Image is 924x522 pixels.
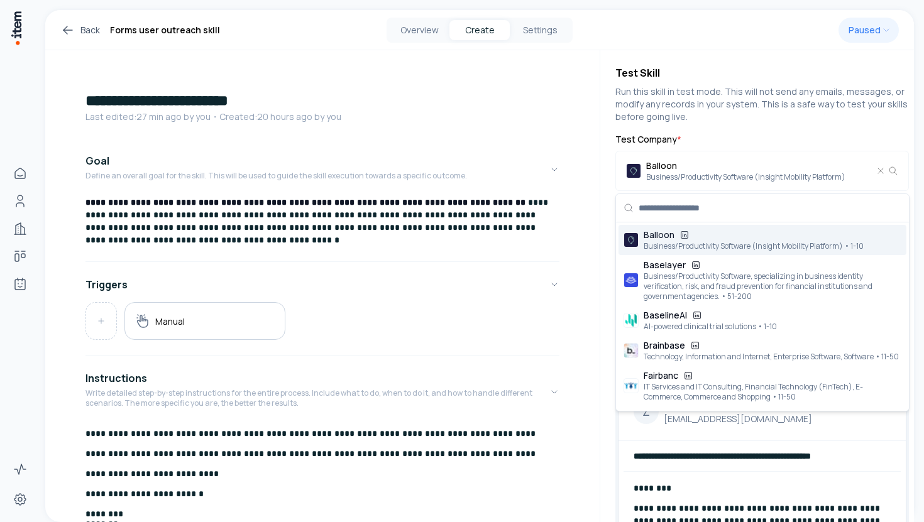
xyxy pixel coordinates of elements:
[644,410,659,422] span: Pax
[85,267,559,302] button: Triggers
[664,413,812,425] p: [EMAIL_ADDRESS][DOMAIN_NAME]
[60,23,100,38] a: Back
[8,161,33,186] a: Home
[615,85,909,123] p: Run this skill in test mode. This will not send any emails, messages, or modify any records in yo...
[85,153,109,168] h4: Goal
[85,361,559,423] button: InstructionsWrite detailed step-by-step instructions for the entire process. Include what to do, ...
[646,172,845,182] span: Business/Productivity Software (Insight Mobility Platform)
[85,143,559,196] button: GoalDefine an overall goal for the skill. This will be used to guide the skill execution towards ...
[644,241,864,251] div: Business/Productivity Software (Insight Mobility Platform) • 1-10
[644,369,678,382] span: Fairbanc
[644,322,777,332] div: AI-powered clinical trial solutions • 1-10
[626,163,641,178] img: Balloon
[615,65,909,80] h4: Test Skill
[624,273,639,288] img: Baselayer
[624,313,639,328] img: BaselineAI
[644,229,674,241] span: Balloon
[8,271,33,296] a: Agents
[85,388,549,408] p: Write detailed step-by-step instructions for the entire process. Include what to do, when to do i...
[110,23,220,38] h1: Forms user outreach skill
[85,171,467,181] p: Define an overall goal for the skill. This will be used to guide the skill execution towards a sp...
[615,133,909,146] label: Test Company
[644,352,899,362] div: Technology, Information and Internet, Enterprise Software, Software • 11-50
[644,339,685,352] span: Brainbase
[644,382,901,402] div: IT Services and IT Consulting, Financial Technology (FinTech), E-Commerce, Commerce and Shopping ...
[10,10,23,46] img: Item Brain Logo
[624,378,639,393] img: Fairbanc
[389,20,449,40] button: Overview
[85,196,559,256] div: GoalDefine an overall goal for the skill. This will be used to guide the skill execution towards ...
[155,315,185,327] h5: Manual
[8,216,33,241] a: Companies
[85,371,147,386] h4: Instructions
[646,160,845,172] span: Balloon
[644,309,687,322] span: BaselineAI
[616,222,909,411] div: Suggestions
[8,244,33,269] a: Deals
[449,20,510,40] button: Create
[85,277,128,292] h4: Triggers
[634,399,659,424] div: Z
[8,457,33,482] a: Activity
[624,343,639,358] img: Brainbase
[624,232,639,247] img: Balloon
[8,188,33,214] a: People
[510,20,570,40] button: Settings
[8,487,33,512] a: Settings
[85,302,559,350] div: Triggers
[644,259,686,271] span: Baselayer
[644,271,901,302] div: Business/Productivity Software, specializing in business identity verification, risk, and fraud p...
[85,111,559,123] p: Last edited: 27 min ago by you ・Created: 20 hours ago by you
